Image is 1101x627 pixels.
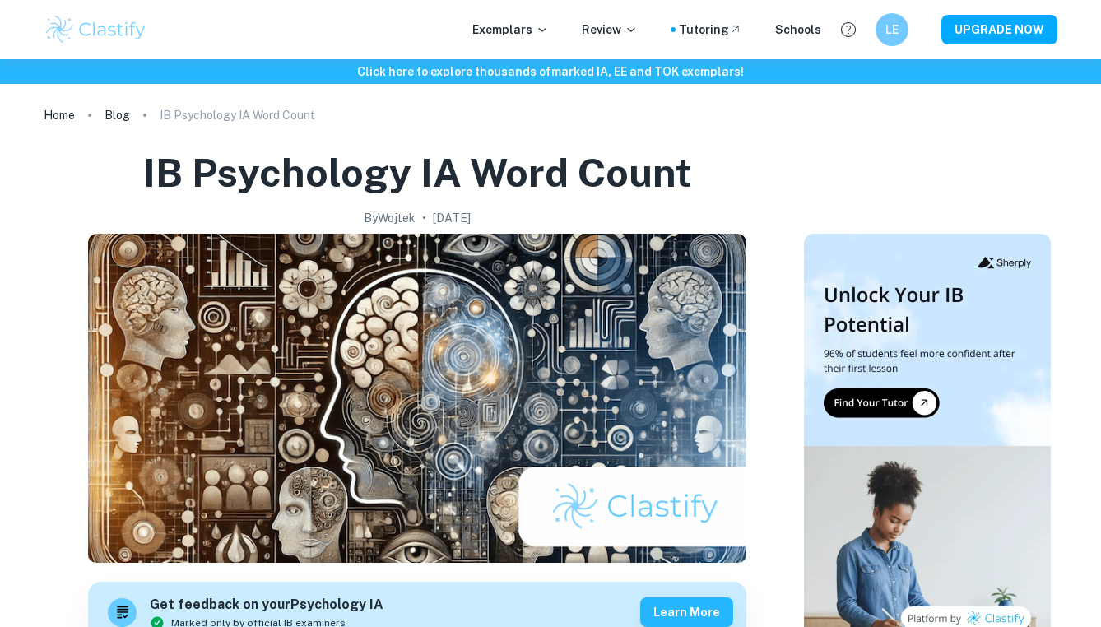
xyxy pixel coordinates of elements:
[472,21,549,39] p: Exemplars
[150,595,383,615] h6: Get feedback on your Psychology IA
[941,15,1057,44] button: UPGRADE NOW
[105,104,130,127] a: Blog
[679,21,742,39] a: Tutoring
[143,146,692,199] h1: IB Psychology IA Word Count
[44,13,148,46] img: Clastify logo
[883,21,902,39] h6: LE
[834,16,862,44] button: Help and Feedback
[88,234,746,563] img: IB Psychology IA Word Count cover image
[44,104,75,127] a: Home
[640,597,733,627] button: Learn more
[775,21,821,39] a: Schools
[876,13,908,46] button: LE
[364,209,416,227] h2: By Wojtek
[422,209,426,227] p: •
[3,63,1098,81] h6: Click here to explore thousands of marked IA, EE and TOK exemplars !
[433,209,471,227] h2: [DATE]
[582,21,638,39] p: Review
[160,106,315,124] p: IB Psychology IA Word Count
